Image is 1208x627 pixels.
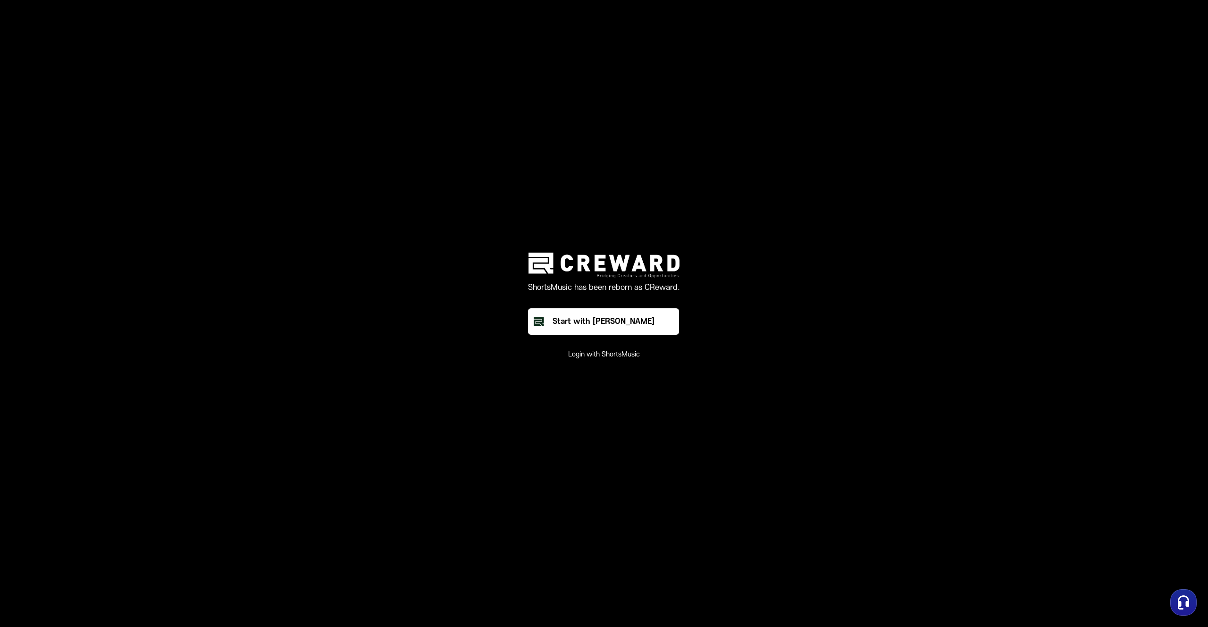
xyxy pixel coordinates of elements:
a: Start with [PERSON_NAME] [528,308,680,335]
button: Login with ShortsMusic [568,350,640,359]
img: creward logo [528,253,679,278]
button: Start with [PERSON_NAME] [528,308,679,335]
div: Start with [PERSON_NAME] [553,316,654,327]
p: ShortsMusic has been reborn as CReward. [528,282,680,293]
